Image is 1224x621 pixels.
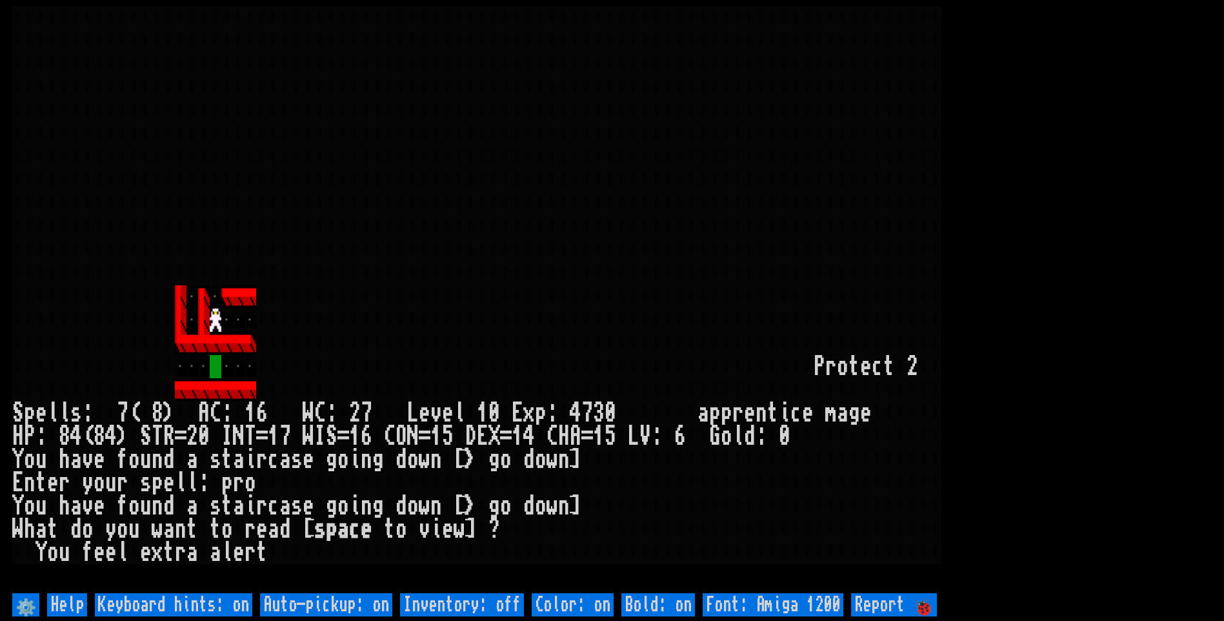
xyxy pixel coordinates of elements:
div: c [872,355,883,378]
div: g [326,494,337,518]
input: Font: Amiga 1200 [703,593,843,616]
div: : [221,402,233,425]
div: t [210,518,221,541]
div: t [767,402,779,425]
div: w [419,494,430,518]
div: e [94,494,105,518]
div: g [848,402,860,425]
div: n [430,494,442,518]
div: 7 [361,402,372,425]
div: Y [12,448,24,471]
div: r [245,518,256,541]
div: = [419,425,430,448]
div: l [117,541,128,564]
div: e [47,471,59,494]
div: R [163,425,175,448]
div: p [709,402,721,425]
div: I [314,425,326,448]
input: ⚙️ [12,593,39,616]
div: d [396,448,407,471]
div: 2 [349,402,361,425]
div: n [430,448,442,471]
div: n [361,494,372,518]
div: a [337,518,349,541]
div: l [175,471,186,494]
div: p [152,471,163,494]
div: H [12,425,24,448]
div: a [186,541,198,564]
div: A [198,402,210,425]
div: s [70,402,82,425]
div: 4 [523,425,535,448]
div: W [12,518,24,541]
div: : [756,425,767,448]
div: e [442,518,454,541]
div: N [407,425,419,448]
div: w [419,448,430,471]
div: 1 [593,425,605,448]
div: C [384,425,396,448]
div: Y [35,541,47,564]
div: [ [454,448,465,471]
div: r [59,471,70,494]
div: r [256,494,268,518]
div: i [779,402,790,425]
div: 2 [186,425,198,448]
div: r [175,541,186,564]
div: n [152,448,163,471]
div: = [256,425,268,448]
div: u [128,518,140,541]
div: u [140,448,152,471]
div: a [35,518,47,541]
div: t [47,518,59,541]
div: l [454,402,465,425]
div: 4 [570,402,581,425]
div: s [291,494,303,518]
div: f [117,448,128,471]
div: s [210,494,221,518]
div: o [337,448,349,471]
div: [ [454,494,465,518]
div: w [547,448,558,471]
div: e [303,494,314,518]
div: e [303,448,314,471]
div: t [256,541,268,564]
div: h [59,494,70,518]
div: g [372,448,384,471]
div: ] [570,448,581,471]
div: u [59,541,70,564]
div: d [523,494,535,518]
div: S [326,425,337,448]
div: d [744,425,756,448]
div: g [372,494,384,518]
div: a [186,494,198,518]
div: e [802,402,814,425]
div: n [152,494,163,518]
div: m [825,402,837,425]
div: 7 [117,402,128,425]
div: 1 [349,425,361,448]
div: w [152,518,163,541]
div: e [860,355,872,378]
div: : [547,402,558,425]
input: Auto-pickup: on [260,593,392,616]
div: e [860,402,872,425]
div: o [117,518,128,541]
div: H [558,425,570,448]
div: n [756,402,767,425]
div: 7 [279,425,291,448]
div: 0 [198,425,210,448]
div: D [465,425,477,448]
input: Help [47,593,87,616]
div: s [210,448,221,471]
div: v [82,494,94,518]
input: Bold: on [621,593,695,616]
div: r [825,355,837,378]
div: X [488,425,500,448]
div: [ [303,518,314,541]
div: L [407,402,419,425]
div: e [105,541,117,564]
div: a [697,402,709,425]
div: 5 [605,425,616,448]
div: t [384,518,396,541]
